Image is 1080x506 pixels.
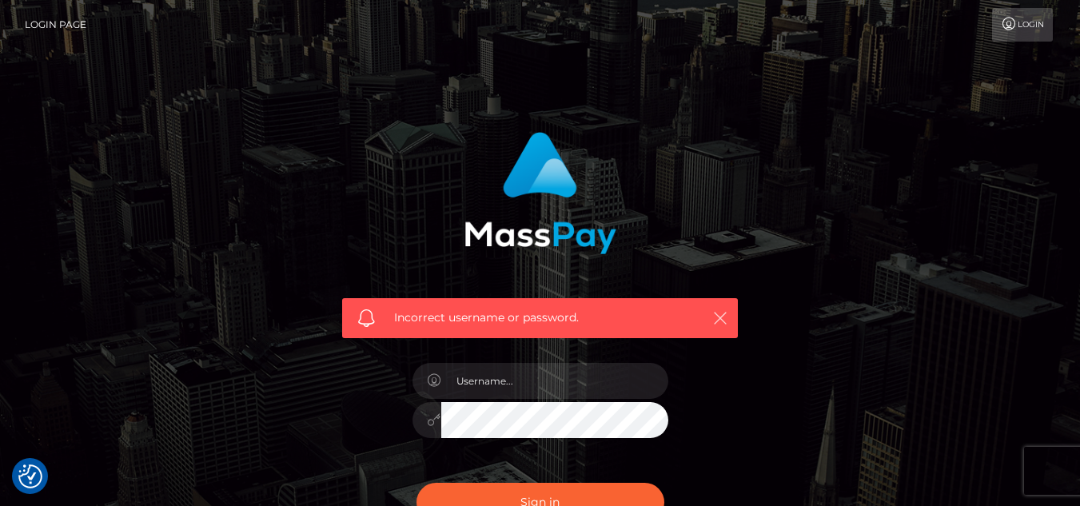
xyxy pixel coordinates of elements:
span: Incorrect username or password. [394,309,686,326]
img: MassPay Login [464,132,616,254]
a: Login Page [25,8,86,42]
img: Revisit consent button [18,464,42,488]
a: Login [992,8,1053,42]
button: Consent Preferences [18,464,42,488]
input: Username... [441,363,668,399]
